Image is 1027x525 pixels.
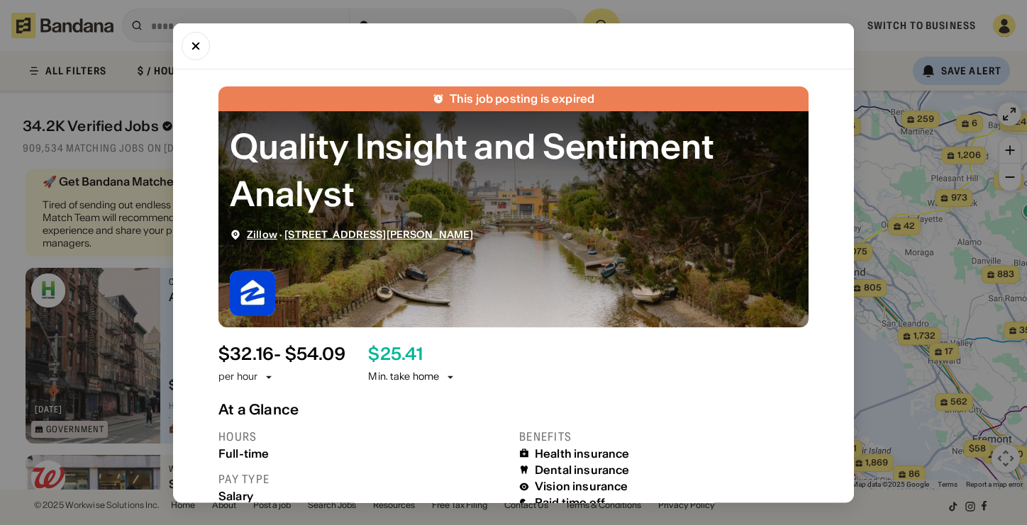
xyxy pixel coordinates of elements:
div: Paid time off [535,496,605,509]
div: Benefits [519,429,809,444]
div: Vision insurance [535,480,628,493]
div: This job posting is expired [450,91,594,105]
div: Quality Insight and Sentiment Analyst [230,122,797,217]
img: Zillow logo [230,270,275,315]
div: At a Glance [218,400,809,417]
div: per hour [218,370,257,384]
div: Salary [218,489,508,502]
div: Dental insurance [535,463,630,476]
a: [STREET_ADDRESS][PERSON_NAME] [284,228,473,241]
a: Zillow [247,228,277,241]
div: Min. take home [368,370,456,384]
div: Hours [218,429,508,444]
button: Close [182,31,210,60]
div: Pay type [218,471,508,486]
div: $ 32.16 - $54.09 [218,344,345,364]
div: · [247,229,473,241]
div: $ 25.41 [368,344,422,364]
div: Full-time [218,446,508,460]
div: Health insurance [535,446,630,460]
